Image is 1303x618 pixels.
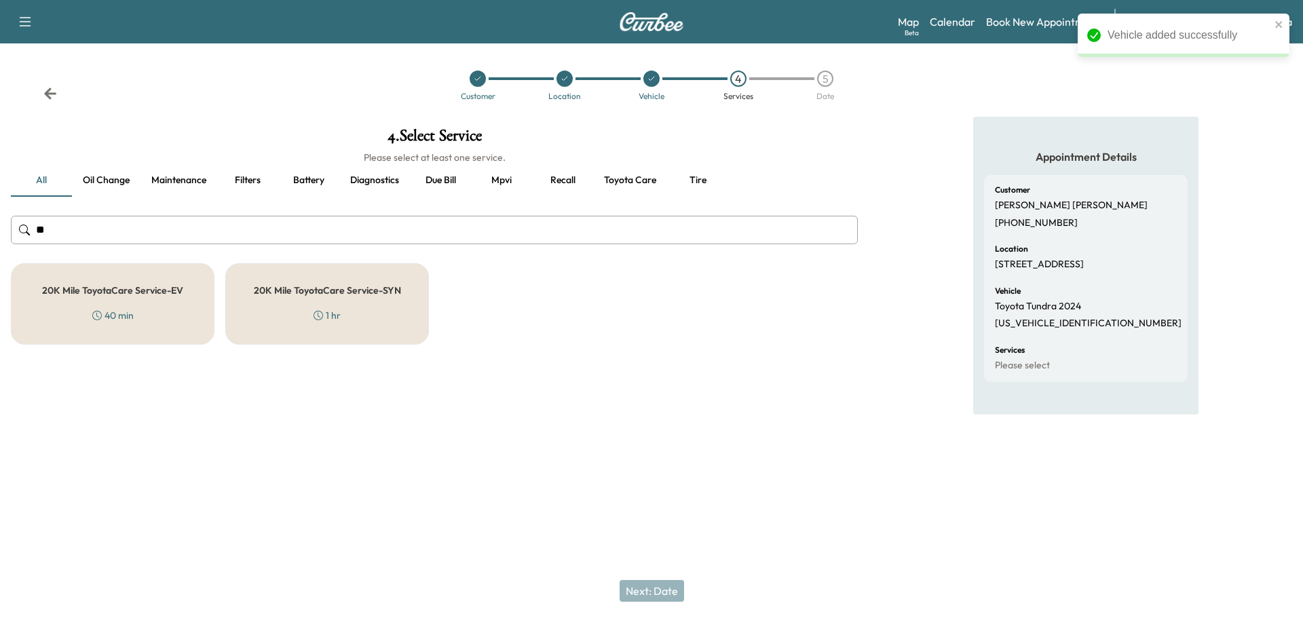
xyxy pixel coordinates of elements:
a: MapBeta [898,14,919,30]
button: Filters [217,164,278,197]
p: [PERSON_NAME] [PERSON_NAME] [995,199,1148,212]
p: Toyota Tundra 2024 [995,301,1081,313]
a: Calendar [930,14,975,30]
button: Due bill [410,164,471,197]
h6: Services [995,346,1025,354]
button: close [1274,19,1284,30]
div: Services [723,92,753,100]
a: Book New Appointment [986,14,1101,30]
div: Beta [905,28,919,38]
h6: Customer [995,186,1030,194]
p: [STREET_ADDRESS] [995,258,1084,271]
button: Tire [667,164,728,197]
p: [PHONE_NUMBER] [995,217,1078,229]
h5: 20K Mile ToyotaCare Service-SYN [254,286,401,295]
div: Vehicle added successfully [1108,27,1270,43]
div: Vehicle [639,92,664,100]
div: Location [548,92,581,100]
button: Maintenance [140,164,217,197]
button: Recall [532,164,593,197]
h1: 4 . Select Service [11,128,858,151]
button: all [11,164,72,197]
p: Please select [995,360,1050,372]
button: Battery [278,164,339,197]
div: Date [816,92,834,100]
p: [US_VEHICLE_IDENTIFICATION_NUMBER] [995,317,1182,330]
button: Diagnostics [339,164,410,197]
button: Toyota care [593,164,667,197]
h6: Vehicle [995,287,1021,295]
h6: Please select at least one service. [11,151,858,164]
div: 5 [817,71,833,87]
div: Back [43,87,57,100]
h5: 20K Mile ToyotaCare Service-EV [42,286,183,295]
h6: Location [995,245,1028,253]
div: 40 min [92,309,134,322]
img: Curbee Logo [619,12,684,31]
div: 1 hr [314,309,341,322]
div: 4 [730,71,747,87]
button: Mpvi [471,164,532,197]
div: basic tabs example [11,164,858,197]
button: Oil change [72,164,140,197]
div: Customer [461,92,495,100]
h5: Appointment Details [984,149,1188,164]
